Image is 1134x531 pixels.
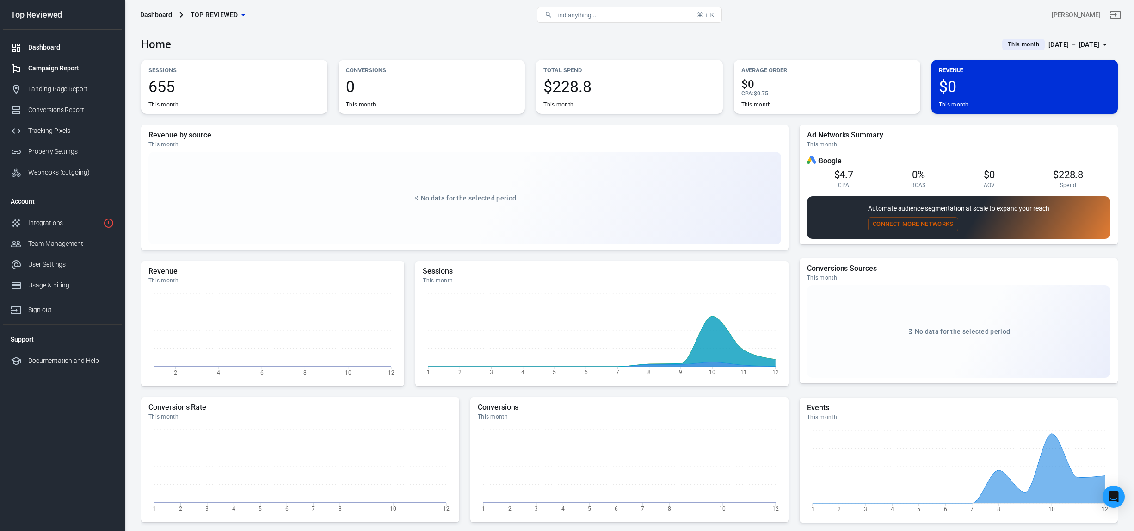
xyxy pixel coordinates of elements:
[3,120,122,141] a: Tracking Pixels
[3,233,122,254] a: Team Management
[3,162,122,183] a: Webhooks (outgoing)
[772,505,779,512] tspan: 12
[312,505,315,512] tspan: 7
[28,105,114,115] div: Conversions Report
[697,12,714,19] div: ⌘ + K
[3,254,122,275] a: User Settings
[508,505,512,512] tspan: 2
[939,79,1110,94] span: $0
[148,101,179,108] div: This month
[260,369,264,375] tspan: 6
[1103,486,1125,508] div: Open Intercom Messenger
[28,281,114,290] div: Usage & billing
[616,369,619,375] tspan: 7
[668,505,671,512] tspan: 8
[641,505,644,512] tspan: 7
[679,369,683,375] tspan: 9
[28,147,114,156] div: Property Settings
[458,369,462,375] tspan: 2
[807,141,1110,148] div: This month
[482,505,485,512] tspan: 1
[3,275,122,296] a: Usage & billing
[944,506,947,512] tspan: 6
[3,79,122,100] a: Landing Page Report
[970,506,974,512] tspan: 7
[741,79,913,90] span: $0
[3,11,122,19] div: Top Reviewed
[585,369,588,375] tspan: 6
[537,7,722,23] button: Find anything...⌘ + K
[588,505,591,512] tspan: 5
[807,156,816,166] div: Google Ads
[995,37,1118,52] button: This month[DATE] － [DATE]
[346,101,376,108] div: This month
[28,305,114,315] div: Sign out
[1102,506,1108,512] tspan: 12
[148,267,397,276] h5: Revenue
[28,43,114,52] div: Dashboard
[191,9,238,21] span: Top Reviewed
[807,413,1110,421] div: This month
[915,328,1010,335] span: No data for the selected period
[28,218,99,228] div: Integrations
[140,10,172,19] div: Dashboard
[615,505,618,512] tspan: 6
[346,65,518,75] p: Conversions
[153,505,156,512] tspan: 1
[772,369,779,375] tspan: 12
[187,6,249,24] button: Top Reviewed
[561,505,565,512] tspan: 4
[3,212,122,233] a: Integrations
[423,277,781,284] div: This month
[741,90,754,97] span: CPA :
[148,131,781,140] h5: Revenue by source
[807,274,1110,281] div: This month
[3,296,122,320] a: Sign out
[543,65,715,75] p: Total Spend
[28,239,114,249] div: Team Management
[984,181,995,189] span: AOV
[490,369,493,375] tspan: 3
[205,505,209,512] tspan: 3
[148,277,397,284] div: This month
[709,369,716,375] tspan: 10
[141,38,171,51] h3: Home
[1048,506,1055,512] tspan: 10
[232,505,235,512] tspan: 4
[390,505,396,512] tspan: 10
[285,505,289,512] tspan: 6
[868,217,958,231] button: Connect More Networks
[807,131,1110,140] h5: Ad Networks Summary
[148,413,452,420] div: This month
[719,505,726,512] tspan: 10
[984,169,995,181] span: $0
[911,181,925,189] span: ROAS
[148,79,320,94] span: 655
[553,369,556,375] tspan: 5
[1053,169,1084,181] span: $228.8
[741,369,747,375] tspan: 11
[939,65,1110,75] p: Revenue
[28,356,114,366] div: Documentation and Help
[543,79,715,94] span: $228.8
[997,506,1000,512] tspan: 8
[478,403,781,412] h5: Conversions
[522,369,525,375] tspan: 4
[3,328,122,350] li: Support
[3,141,122,162] a: Property Settings
[1048,39,1099,50] div: [DATE] － [DATE]
[179,505,182,512] tspan: 2
[741,65,913,75] p: Average Order
[939,101,969,108] div: This month
[1104,4,1127,26] a: Sign out
[1004,40,1043,49] span: This month
[543,101,573,108] div: This month
[28,126,114,136] div: Tracking Pixels
[554,12,596,19] span: Find anything...
[478,413,781,420] div: This month
[421,194,516,202] span: No data for the selected period
[807,264,1110,273] h5: Conversions Sources
[807,403,1110,412] h5: Events
[259,505,262,512] tspan: 5
[388,369,394,375] tspan: 12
